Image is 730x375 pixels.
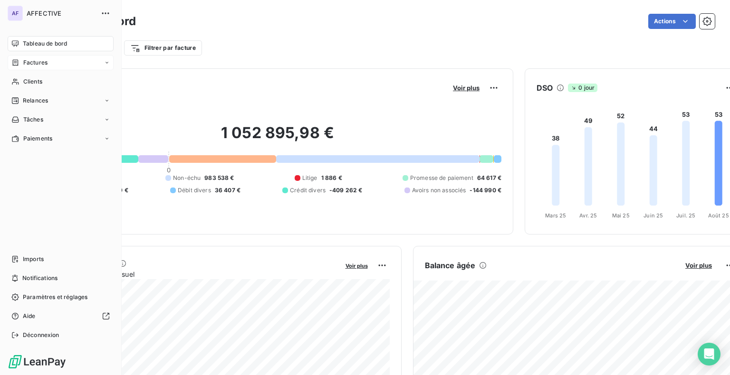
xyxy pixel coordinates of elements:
a: Tableau de bord [8,36,114,51]
button: Voir plus [450,84,482,92]
span: -409 262 € [329,186,363,195]
a: Paiements [8,131,114,146]
span: Clients [23,77,42,86]
a: Factures [8,55,114,70]
tspan: Août 25 [708,212,729,219]
h2: 1 052 895,98 € [54,123,501,152]
span: Tâches [23,115,43,124]
button: Voir plus [343,261,371,270]
span: -144 990 € [470,186,501,195]
a: Imports [8,252,114,267]
span: Paramètres et réglages [23,293,87,301]
span: AFFECTIVE [27,9,95,17]
tspan: Mai 25 [612,212,630,219]
span: Avoirs non associés [412,186,466,195]
a: Relances [8,93,114,108]
a: Tâches [8,112,114,127]
span: 983 538 € [204,174,234,182]
button: Filtrer par facture [124,40,202,56]
span: Déconnexion [23,331,59,339]
tspan: Juil. 25 [676,212,695,219]
span: 0 jour [568,84,597,92]
span: Paiements [23,134,52,143]
span: 1 886 € [321,174,342,182]
button: Actions [648,14,696,29]
span: Litige [302,174,317,182]
span: Promesse de paiement [410,174,473,182]
button: Voir plus [682,261,715,270]
h6: Balance âgée [425,260,476,271]
tspan: Juin 25 [644,212,663,219]
span: Tableau de bord [23,39,67,48]
span: Voir plus [453,84,480,92]
tspan: Avr. 25 [579,212,597,219]
img: Logo LeanPay [8,354,67,369]
span: Factures [23,58,48,67]
span: Chiffre d'affaires mensuel [54,269,339,279]
span: Crédit divers [290,186,326,195]
span: Aide [23,312,36,320]
span: Voir plus [685,262,712,269]
span: Notifications [22,274,58,282]
a: Clients [8,74,114,89]
span: Relances [23,96,48,105]
span: 64 617 € [477,174,501,182]
span: 0 [167,166,171,174]
span: Non-échu [173,174,201,182]
span: Imports [23,255,44,263]
a: Paramètres et réglages [8,290,114,305]
div: Open Intercom Messenger [698,343,720,366]
span: 36 407 € [215,186,240,195]
div: AF [8,6,23,21]
h6: DSO [537,82,553,94]
span: Débit divers [178,186,211,195]
a: Aide [8,309,114,324]
tspan: Mars 25 [545,212,566,219]
span: Voir plus [346,262,368,269]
